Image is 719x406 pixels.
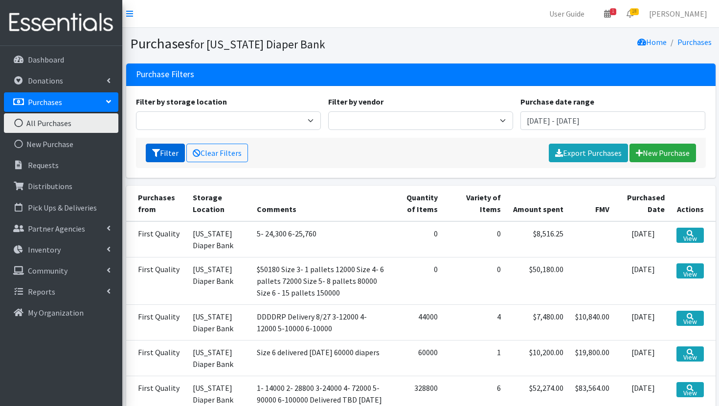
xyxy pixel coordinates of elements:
span: 1 [610,8,616,15]
a: View [676,346,704,362]
a: Reports [4,282,118,301]
h1: Purchases [130,35,417,52]
p: My Organization [28,308,84,318]
a: 1 [596,4,619,23]
td: 1 [444,340,507,376]
a: All Purchases [4,113,118,133]
a: New Purchase [629,144,696,162]
label: Filter by storage location [136,96,227,107]
td: First Quality [126,340,187,376]
a: [PERSON_NAME] [641,4,715,23]
a: Purchases [677,37,712,47]
a: Dashboard [4,50,118,69]
h3: Purchase Filters [136,69,194,80]
td: [DATE] [615,257,670,304]
th: Comments [251,186,391,221]
td: [DATE] [615,221,670,257]
a: Community [4,261,118,280]
a: Clear Filters [186,144,248,162]
th: Storage Location [187,186,251,221]
td: [DATE] [615,340,670,376]
a: My Organization [4,303,118,322]
a: Purchases [4,92,118,112]
a: View [676,263,704,278]
img: HumanEssentials [4,6,118,39]
th: Purchases from [126,186,187,221]
a: View [676,382,704,397]
p: Community [28,266,67,276]
td: 0 [444,257,507,304]
td: $8,516.25 [507,221,570,257]
td: $50180 Size 3- 1 pallets 12000 Size 4- 6 pallets 72000 Size 5- 8 pallets 80000 Size 6 - 15 pallet... [251,257,391,304]
td: $10,200.00 [507,340,570,376]
td: 0 [391,257,444,304]
td: 44000 [391,304,444,340]
p: Partner Agencies [28,224,85,234]
td: [US_STATE] Diaper Bank [187,257,251,304]
small: for [US_STATE] Diaper Bank [190,37,325,51]
a: View [676,228,704,243]
p: Dashboard [28,55,64,64]
p: Distributions [28,181,72,191]
a: Pick Ups & Deliveries [4,198,118,217]
p: Requests [28,160,59,170]
label: Filter by vendor [328,96,383,107]
th: Quantity of Items [391,186,444,221]
th: Actions [671,186,716,221]
td: [US_STATE] Diaper Bank [187,304,251,340]
td: 4 [444,304,507,340]
td: First Quality [126,304,187,340]
td: 5- 24,300 6-25,760 [251,221,391,257]
td: DDDDRP Delivery 8/27 3-12000 4-12000 5-10000 6-10000 [251,304,391,340]
a: New Purchase [4,134,118,154]
td: [US_STATE] Diaper Bank [187,340,251,376]
td: Size 6 delivered [DATE] 60000 diapers [251,340,391,376]
p: Inventory [28,245,61,255]
span: 18 [630,8,639,15]
td: $10,840.00 [569,304,615,340]
a: Home [637,37,667,47]
a: Requests [4,155,118,175]
a: Export Purchases [549,144,628,162]
th: Amount spent [507,186,570,221]
th: FMV [569,186,615,221]
a: View [676,311,704,326]
td: 0 [391,221,444,257]
a: 18 [619,4,641,23]
td: $7,480.00 [507,304,570,340]
td: First Quality [126,257,187,304]
p: Reports [28,287,55,297]
a: Distributions [4,176,118,196]
td: 60000 [391,340,444,376]
td: [DATE] [615,304,670,340]
a: Donations [4,71,118,90]
p: Pick Ups & Deliveries [28,203,97,213]
input: January 1, 2011 - December 31, 2011 [520,111,705,130]
button: Filter [146,144,185,162]
p: Donations [28,76,63,85]
td: $50,180.00 [507,257,570,304]
p: Purchases [28,97,62,107]
td: 0 [444,221,507,257]
td: [US_STATE] Diaper Bank [187,221,251,257]
a: User Guide [541,4,592,23]
td: First Quality [126,221,187,257]
a: Partner Agencies [4,219,118,238]
th: Purchased Date [615,186,670,221]
td: $19,800.00 [569,340,615,376]
label: Purchase date range [520,96,594,107]
th: Variety of Items [444,186,507,221]
a: Inventory [4,240,118,259]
